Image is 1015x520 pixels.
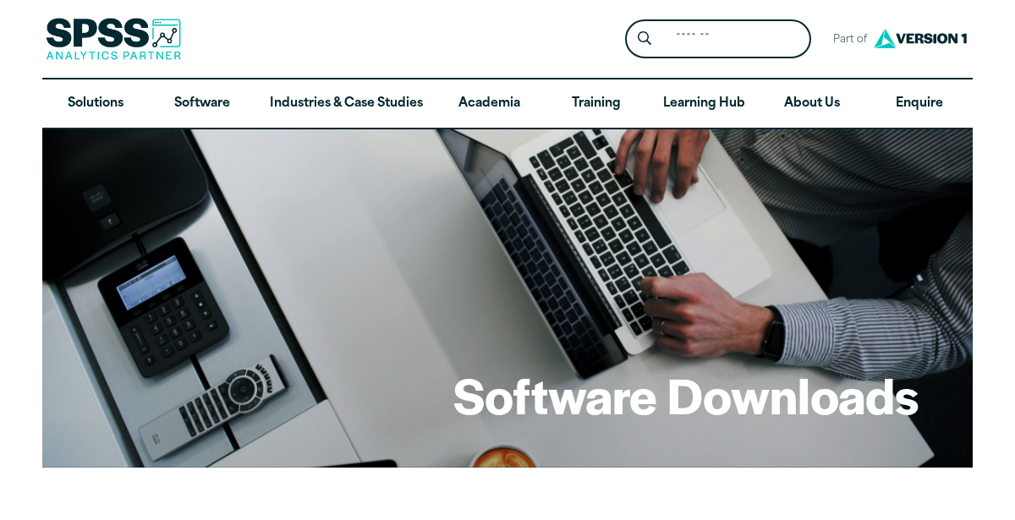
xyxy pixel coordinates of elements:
[629,24,661,55] button: Search magnifying glass icon
[638,31,651,46] svg: Search magnifying glass icon
[870,23,971,54] img: Version1 Logo
[453,362,919,428] h1: Software Downloads
[42,79,149,129] a: Solutions
[759,79,865,129] a: About Us
[46,18,181,60] img: SPSS Analytics Partner
[149,79,255,129] a: Software
[436,79,543,129] a: Academia
[825,28,870,52] span: Part of
[625,19,811,59] form: Site Header Search Form
[866,79,973,129] a: Enquire
[543,79,650,129] a: Training
[256,79,436,129] a: Industries & Case Studies
[42,79,973,129] nav: Desktop version of site main menu
[650,79,759,129] a: Learning Hub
